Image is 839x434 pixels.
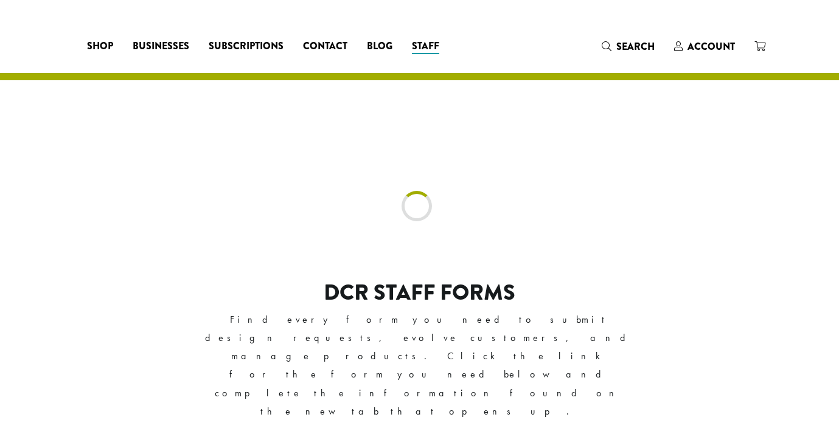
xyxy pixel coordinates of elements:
[205,311,634,420] p: Find every form you need to submit design requests, evolve customers, and manage products. Click ...
[367,39,392,54] span: Blog
[77,36,123,56] a: Shop
[357,36,402,56] a: Blog
[133,39,189,54] span: Businesses
[592,36,664,57] a: Search
[616,40,655,53] span: Search
[412,39,439,54] span: Staff
[123,36,199,56] a: Businesses
[402,36,449,56] a: Staff
[87,39,113,54] span: Shop
[688,40,735,53] span: Account
[303,39,347,54] span: Contact
[293,36,357,56] a: Contact
[664,36,745,57] a: Account
[199,36,293,56] a: Subscriptions
[205,280,634,306] h2: DCR Staff Forms
[209,39,284,54] span: Subscriptions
